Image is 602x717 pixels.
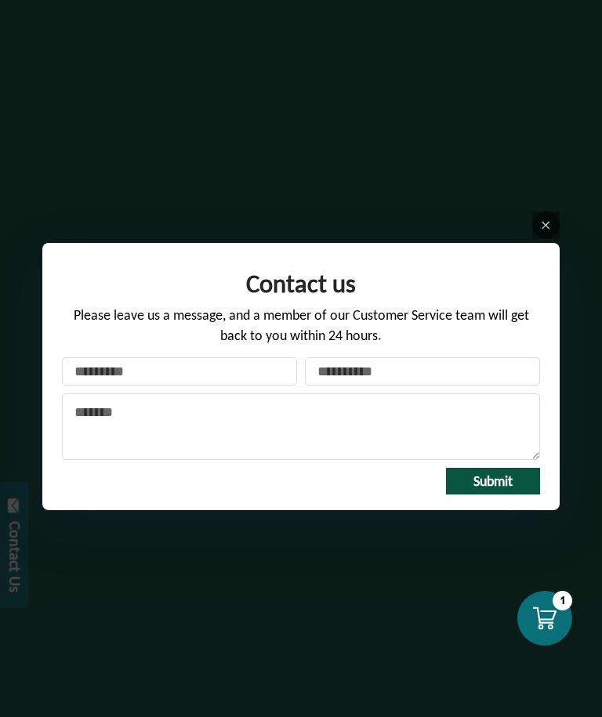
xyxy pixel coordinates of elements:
span: Contact us [246,268,356,299]
button: Submit [446,468,540,494]
div: 1 [553,591,572,610]
span: Submit [473,473,513,490]
input: Your name [62,357,297,386]
div: Please leave us a message, and a member of our Customer Service team will get back to you within ... [62,306,540,357]
input: Your email [305,357,540,386]
div: Form title [62,259,540,306]
textarea: Message [62,393,540,460]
